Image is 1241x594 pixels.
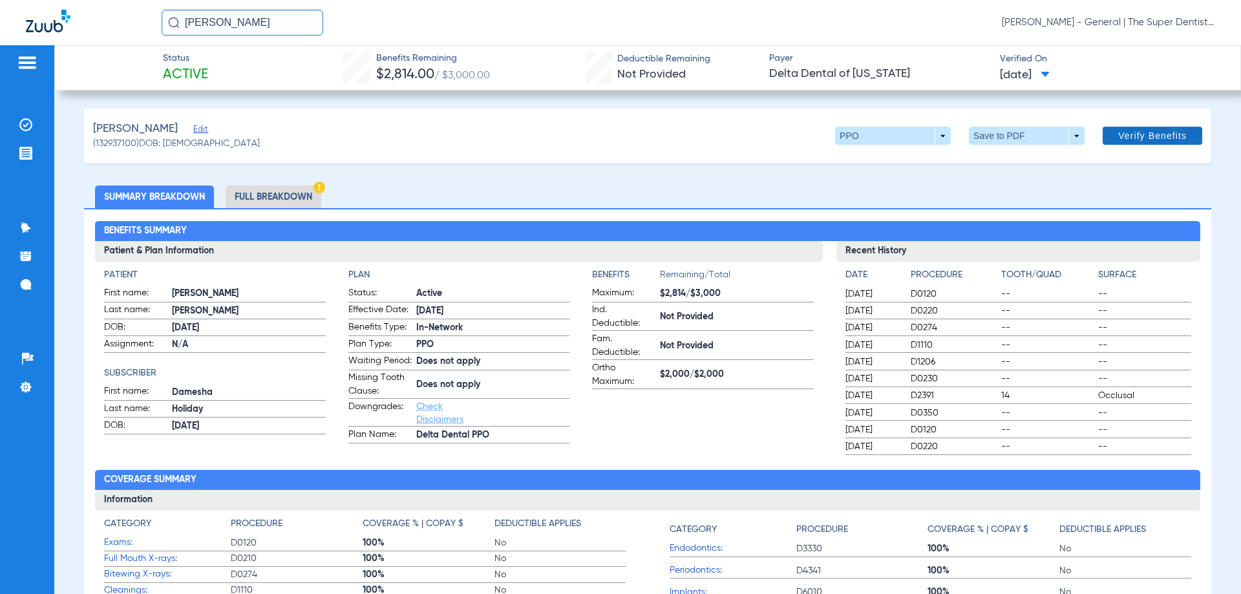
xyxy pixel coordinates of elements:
[911,372,997,385] span: D0230
[796,564,928,577] span: D4341
[231,517,363,535] app-breakdown-title: Procedure
[796,517,928,541] app-breakdown-title: Procedure
[168,17,180,28] img: Search Icon
[348,354,412,370] span: Waiting Period:
[796,523,848,536] h4: Procedure
[911,389,997,402] span: D2391
[835,127,951,145] button: PPO
[1098,268,1191,282] h4: Surface
[845,321,900,334] span: [DATE]
[104,268,325,282] h4: Patient
[1001,321,1094,334] span: --
[660,310,813,324] span: Not Provided
[845,407,900,419] span: [DATE]
[1059,564,1191,577] span: No
[104,419,167,434] span: DOB:
[416,304,569,318] span: [DATE]
[376,52,490,65] span: Benefits Remaining
[104,366,325,380] h4: Subscriber
[1098,304,1191,317] span: --
[363,568,494,581] span: 100%
[1001,304,1094,317] span: --
[911,407,997,419] span: D0350
[172,287,325,301] span: [PERSON_NAME]
[494,536,626,549] span: No
[617,69,686,80] span: Not Provided
[845,423,900,436] span: [DATE]
[928,523,1028,536] h4: Coverage % | Copay $
[592,361,655,388] span: Ortho Maximum:
[911,339,997,352] span: D1110
[845,268,900,286] app-breakdown-title: Date
[1098,339,1191,352] span: --
[845,288,900,301] span: [DATE]
[911,321,997,334] span: D0274
[1059,542,1191,555] span: No
[1001,389,1094,402] span: 14
[928,542,1059,555] span: 100%
[1001,423,1094,436] span: --
[172,338,325,352] span: N/A
[1001,288,1094,301] span: --
[416,287,569,301] span: Active
[845,389,900,402] span: [DATE]
[231,536,363,549] span: D0120
[1098,268,1191,286] app-breakdown-title: Surface
[363,517,494,535] app-breakdown-title: Coverage % | Copay $
[193,125,205,137] span: Edit
[1098,407,1191,419] span: --
[494,517,626,535] app-breakdown-title: Deductible Applies
[17,55,37,70] img: hamburger-icon
[163,66,208,84] span: Active
[104,517,151,531] h4: Category
[1098,355,1191,368] span: --
[348,337,412,353] span: Plan Type:
[348,303,412,319] span: Effective Date:
[769,66,989,82] span: Delta Dental of [US_STATE]
[172,321,325,335] span: [DATE]
[911,355,997,368] span: D1206
[617,52,710,66] span: Deductible Remaining
[104,517,231,535] app-breakdown-title: Category
[416,355,569,368] span: Does not apply
[592,332,655,359] span: Fam. Deductible:
[104,385,167,400] span: First name:
[95,221,1200,242] h2: Benefits Summary
[348,321,412,336] span: Benefits Type:
[231,552,363,565] span: D0210
[348,268,569,282] app-breakdown-title: Plan
[911,268,997,286] app-breakdown-title: Procedure
[1098,440,1191,453] span: --
[376,68,434,81] span: $2,814.00
[1098,372,1191,385] span: --
[1118,131,1187,141] span: Verify Benefits
[93,137,260,151] span: (132937100) DOB: [DEMOGRAPHIC_DATA]
[845,372,900,385] span: [DATE]
[162,10,323,36] input: Search for patients
[416,321,569,335] span: In-Network
[434,70,490,81] span: / $3,000.00
[104,303,167,319] span: Last name:
[494,552,626,565] span: No
[928,517,1059,541] app-breakdown-title: Coverage % | Copay $
[26,10,70,32] img: Zuub Logo
[172,403,325,416] span: Holiday
[969,127,1085,145] button: Save to PDF
[845,355,900,368] span: [DATE]
[1000,67,1050,83] span: [DATE]
[363,552,494,565] span: 100%
[928,564,1059,577] span: 100%
[592,268,660,286] app-breakdown-title: Benefits
[1059,523,1146,536] h4: Deductible Applies
[911,288,997,301] span: D0120
[95,241,822,262] h3: Patient & Plan Information
[670,542,796,555] span: Endodontics:
[660,268,813,286] span: Remaining/Total
[1001,268,1094,282] h4: Tooth/Quad
[1001,372,1094,385] span: --
[416,429,569,442] span: Delta Dental PPO
[1176,532,1241,594] iframe: Chat Widget
[231,517,282,531] h4: Procedure
[911,268,997,282] h4: Procedure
